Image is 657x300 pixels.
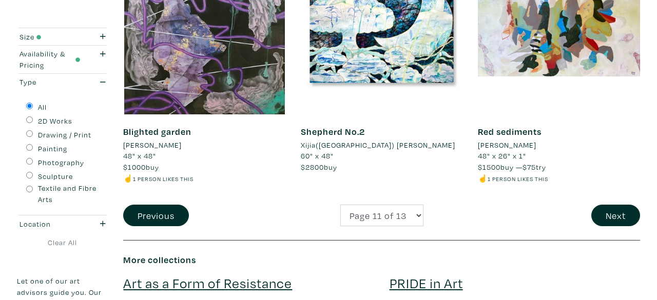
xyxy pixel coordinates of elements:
label: All [38,102,47,113]
label: Textile and Fibre Arts [38,183,99,205]
a: [PERSON_NAME] [478,139,640,151]
label: Drawing / Print [38,129,91,141]
a: Shepherd No.2 [301,126,365,137]
a: PRIDE in Art [390,274,463,292]
span: $75 [523,162,536,172]
a: Art as a Form of Resistance [123,274,292,292]
div: Size [20,31,81,43]
a: [PERSON_NAME] [123,139,285,151]
button: Type [17,74,108,91]
label: Photography [38,157,84,168]
li: [PERSON_NAME] [123,139,182,151]
li: Xijia([GEOGRAPHIC_DATA]) [PERSON_NAME] [301,139,455,151]
a: Xijia([GEOGRAPHIC_DATA]) [PERSON_NAME] [301,139,463,151]
small: 1 person likes this [133,175,194,183]
li: ☝️ [123,173,285,184]
small: 1 person likes this [488,175,548,183]
h6: More collections [123,254,640,266]
span: 48" x 48" [123,151,156,161]
div: Location [20,218,81,230]
button: Next [591,205,640,227]
span: $1000 [123,162,146,172]
label: Sculpture [38,171,73,182]
div: Type [20,76,81,88]
a: Red sediments [478,126,542,137]
div: Availability & Pricing [20,48,81,70]
span: buy [123,162,159,172]
button: Size [17,28,108,45]
span: buy [301,162,337,172]
a: Blighted garden [123,126,191,137]
span: $2800 [301,162,324,172]
a: Clear All [17,237,108,248]
span: 60" x 48" [301,151,334,161]
label: Painting [38,143,67,154]
button: Availability & Pricing [17,46,108,73]
span: 48" x 26" x 1" [478,151,526,161]
button: Location [17,215,108,232]
span: $1500 [478,162,500,172]
label: 2D Works [38,115,72,127]
li: [PERSON_NAME] [478,139,536,151]
li: ☝️ [478,173,640,184]
button: Previous [123,205,189,227]
span: buy — try [478,162,546,172]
